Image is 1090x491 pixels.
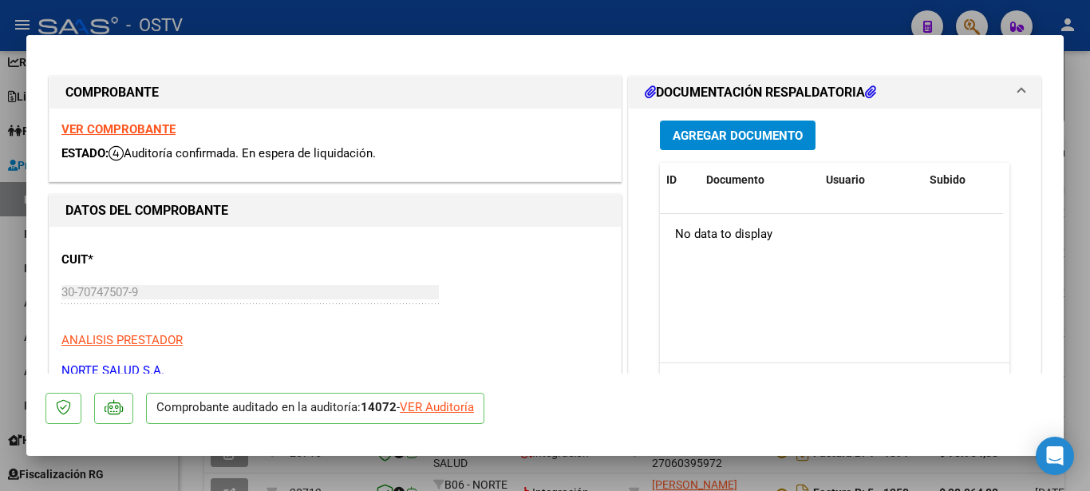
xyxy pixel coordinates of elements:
strong: 14072 [361,400,397,414]
strong: COMPROBANTE [65,85,159,100]
mat-expansion-panel-header: DOCUMENTACIÓN RESPALDATORIA [629,77,1041,109]
div: 0 total [660,363,1009,403]
span: Documento [706,173,764,186]
span: Subido [930,173,966,186]
h1: DOCUMENTACIÓN RESPALDATORIA [645,83,876,102]
span: Auditoría confirmada. En espera de liquidación. [109,146,376,160]
a: VER COMPROBANTE [61,122,176,137]
span: ANALISIS PRESTADOR [61,333,183,347]
div: DOCUMENTACIÓN RESPALDATORIA [629,109,1041,440]
p: NORTE SALUD S.A. [61,362,609,380]
datatable-header-cell: Documento [700,163,819,197]
span: Agregar Documento [673,129,803,143]
datatable-header-cell: Subido [923,163,1003,197]
span: ID [666,173,677,186]
datatable-header-cell: ID [660,163,700,197]
strong: DATOS DEL COMPROBANTE [65,203,228,218]
span: Usuario [826,173,865,186]
div: Open Intercom Messenger [1036,437,1074,475]
div: No data to display [660,214,1003,254]
div: VER Auditoría [400,398,474,417]
p: Comprobante auditado en la auditoría: - [146,393,484,424]
button: Agregar Documento [660,121,816,150]
p: CUIT [61,251,226,269]
datatable-header-cell: Usuario [819,163,923,197]
span: ESTADO: [61,146,109,160]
